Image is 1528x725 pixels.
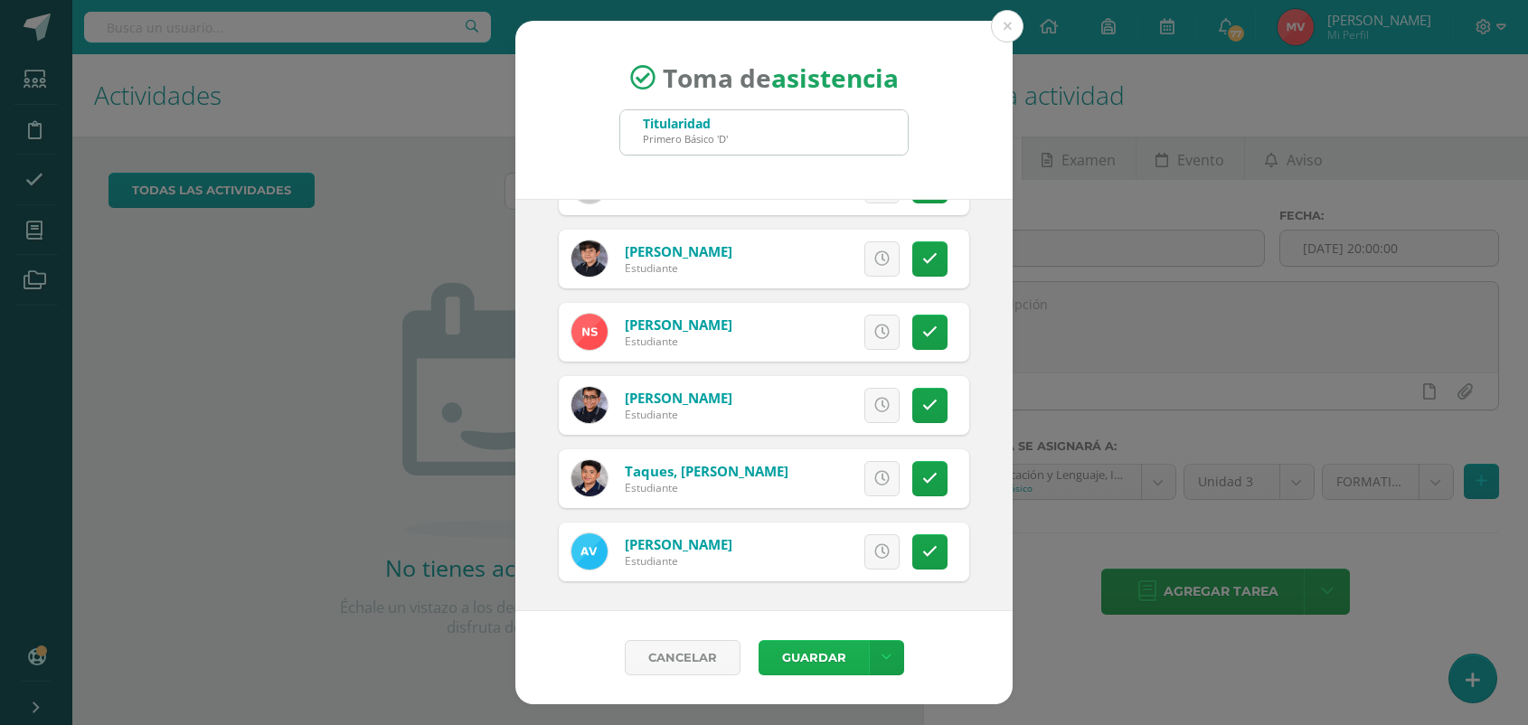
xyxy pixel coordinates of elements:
[571,533,608,570] img: f75cafac1b6e83a5d9a65cde4f3bac7f.png
[643,115,728,132] div: Titularidad
[991,10,1023,42] button: Close (Esc)
[625,535,732,553] a: [PERSON_NAME]
[625,334,732,349] div: Estudiante
[625,407,732,422] div: Estudiante
[571,314,608,350] img: edc611f9e58ce9e064ea5c2cb2705219.png
[759,640,869,675] button: Guardar
[771,61,899,95] strong: asistencia
[625,640,740,675] a: Cancelar
[625,462,788,480] a: Taques, [PERSON_NAME]
[625,315,732,334] a: [PERSON_NAME]
[625,553,732,569] div: Estudiante
[620,110,908,155] input: Busca un grado o sección aquí...
[625,389,732,407] a: [PERSON_NAME]
[643,132,728,146] div: Primero Básico 'D'
[625,242,732,260] a: [PERSON_NAME]
[571,460,608,496] img: e904fa6bb077ad7f01eb800a9d20cc7c.png
[625,480,788,495] div: Estudiante
[571,240,608,277] img: 1a8fbf9523a66fceb1fee4e25c14a3c9.png
[571,387,608,423] img: bbe53c0fa07cf7fea208bc9916e2c7ca.png
[663,61,899,95] span: Toma de
[625,260,732,276] div: Estudiante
